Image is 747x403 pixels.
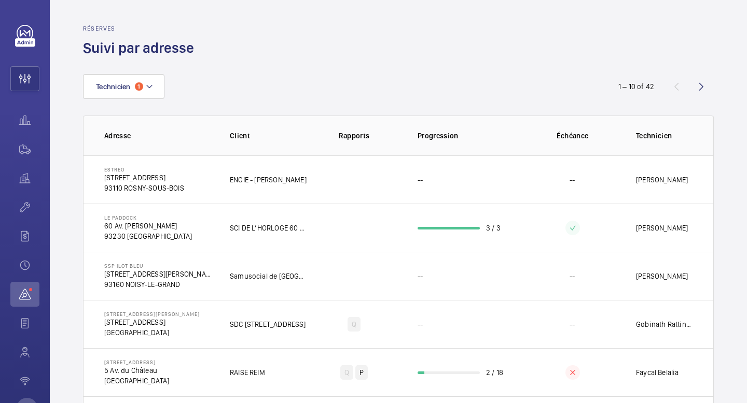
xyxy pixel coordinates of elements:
p: ESTREO [104,166,184,172]
p: SDC [STREET_ADDRESS] [230,319,306,329]
p: 2 / 18 [486,367,503,378]
p: -- [570,271,575,281]
p: 93160 NOISY-LE-GRAND [104,279,213,290]
p: [PERSON_NAME] [636,175,688,185]
p: [GEOGRAPHIC_DATA] [104,327,200,338]
p: Adresse [104,131,213,141]
div: Q [348,317,361,332]
p: -- [570,319,575,329]
div: 1 – 10 of 42 [618,81,654,92]
div: P [355,365,368,380]
p: -- [418,271,423,281]
p: [PERSON_NAME] [636,271,688,281]
span: Technicien [96,82,131,91]
p: 5 Av. du Château [104,365,169,376]
p: SSP ILOT Bleu [104,263,213,269]
p: 93110 ROSNY-SOUS-BOIS [104,183,184,193]
p: Client [230,131,307,141]
div: Q [340,365,353,380]
p: Gobinath Rattinam [636,319,693,329]
p: 3 / 3 [486,223,501,233]
p: ENGIE - [PERSON_NAME] [230,175,307,185]
p: Progression [418,131,525,141]
p: Rapports [314,131,394,141]
p: -- [570,175,575,185]
p: RAISE REIM [230,367,265,378]
p: -- [418,175,423,185]
p: Le Paddock [104,214,192,221]
p: SCI DE L’HORLOGE 60 av [PERSON_NAME] 93320 [GEOGRAPHIC_DATA] [230,223,307,233]
p: [STREET_ADDRESS][PERSON_NAME] [104,269,213,279]
p: Faycal Belalia [636,367,679,378]
p: 60 Av. [PERSON_NAME] [104,221,192,231]
p: [STREET_ADDRESS] [104,317,200,327]
p: [GEOGRAPHIC_DATA] [104,376,169,386]
p: [PERSON_NAME] [636,223,688,233]
span: 1 [135,82,143,91]
p: [STREET_ADDRESS][PERSON_NAME] [104,311,200,317]
p: 93230 [GEOGRAPHIC_DATA] [104,231,192,241]
h2: Réserves [83,25,200,32]
p: Samusocial de [GEOGRAPHIC_DATA] [230,271,307,281]
p: Échéance [533,131,612,141]
p: Technicien [636,131,693,141]
button: Technicien1 [83,74,164,99]
p: -- [418,319,423,329]
h1: Suivi par adresse [83,38,200,57]
p: [STREET_ADDRESS] [104,359,169,365]
p: [STREET_ADDRESS] [104,172,184,183]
